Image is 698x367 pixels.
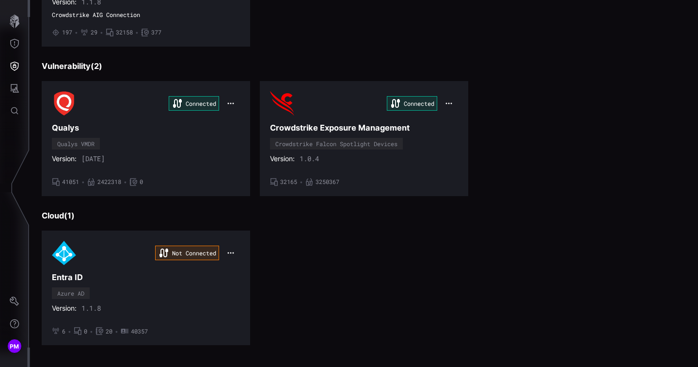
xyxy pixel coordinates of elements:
span: Crowdstrike AIG Connection [52,11,240,19]
span: PM [10,341,19,351]
span: Version: [52,304,77,313]
span: • [68,328,71,335]
span: • [135,29,139,36]
span: 6 [62,328,65,335]
div: Connected [387,96,437,111]
span: 32158 [116,29,133,36]
span: 1.1.8 [81,304,101,313]
img: Azure AD [52,241,76,265]
span: • [300,178,303,186]
span: 41051 [62,178,79,186]
span: 20 [106,328,112,335]
span: 0 [140,178,143,186]
span: • [81,178,85,186]
span: 2422318 [97,178,121,186]
h3: Entra ID [52,272,240,283]
span: 32165 [280,178,297,186]
span: 40357 [131,328,148,335]
h3: Vulnerability ( 2 ) [42,61,686,71]
span: [DATE] [81,154,105,163]
span: 197 [62,29,72,36]
h3: Crowdstrike Exposure Management [270,123,458,133]
div: Not Connected [155,246,219,260]
img: Qualys VMDR [52,91,76,116]
span: 3250367 [316,178,339,186]
span: 377 [151,29,161,36]
button: PM [0,335,29,357]
h3: Cloud ( 1 ) [42,211,686,221]
img: Crowdstrike Falcon Spotlight Devices [270,91,294,116]
span: • [75,29,78,36]
span: • [115,328,118,335]
div: Qualys VMDR [57,141,95,147]
div: Azure AD [57,290,84,296]
span: • [90,328,93,335]
span: 29 [91,29,97,36]
span: Version: [270,154,295,163]
span: • [100,29,103,36]
span: 0 [84,328,87,335]
span: Version: [52,154,77,163]
div: Connected [169,96,219,111]
h3: Qualys [52,123,240,133]
span: • [124,178,127,186]
span: 1.0.4 [300,154,319,163]
div: Crowdstrike Falcon Spotlight Devices [275,141,397,147]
